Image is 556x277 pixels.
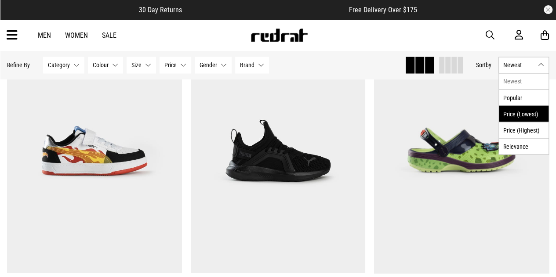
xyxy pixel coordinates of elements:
[131,61,142,68] span: Size
[102,31,116,40] a: Sale
[88,57,123,73] button: Colour
[191,29,366,273] img: Puma Soft Enzo 5 Ps Shoes - Kids in Black
[127,57,156,73] button: Size
[48,61,70,68] span: Category
[499,73,549,89] li: Newest
[200,61,217,68] span: Gender
[235,57,269,73] button: Brand
[374,29,549,273] img: Crocs Classic Dragon Ball Z Cell Clog - Kids in Multi
[349,6,417,14] span: Free Delivery Over $175
[7,61,30,68] p: Refine By
[499,105,549,122] li: Price (Lowest)
[200,5,331,14] iframe: Customer reviews powered by Trustpilot
[93,61,109,68] span: Colour
[486,61,491,68] span: by
[250,29,308,42] img: Redrat logo
[7,4,33,30] button: Open LiveChat chat widget
[498,57,549,73] button: Newest
[160,57,191,73] button: Price
[195,57,232,73] button: Gender
[43,57,84,73] button: Category
[240,61,254,68] span: Brand
[7,29,182,273] img: Puma X Hot Wheels Caven 2.0 Ps Shoes - Kids in White
[139,6,182,14] span: 30 Day Returns
[65,31,88,40] a: Women
[38,31,51,40] a: Men
[499,89,549,105] li: Popular
[164,61,177,68] span: Price
[476,60,491,70] button: Sortby
[499,138,549,154] li: Relevance
[499,122,549,138] li: Price (Highest)
[503,61,534,68] span: Newest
